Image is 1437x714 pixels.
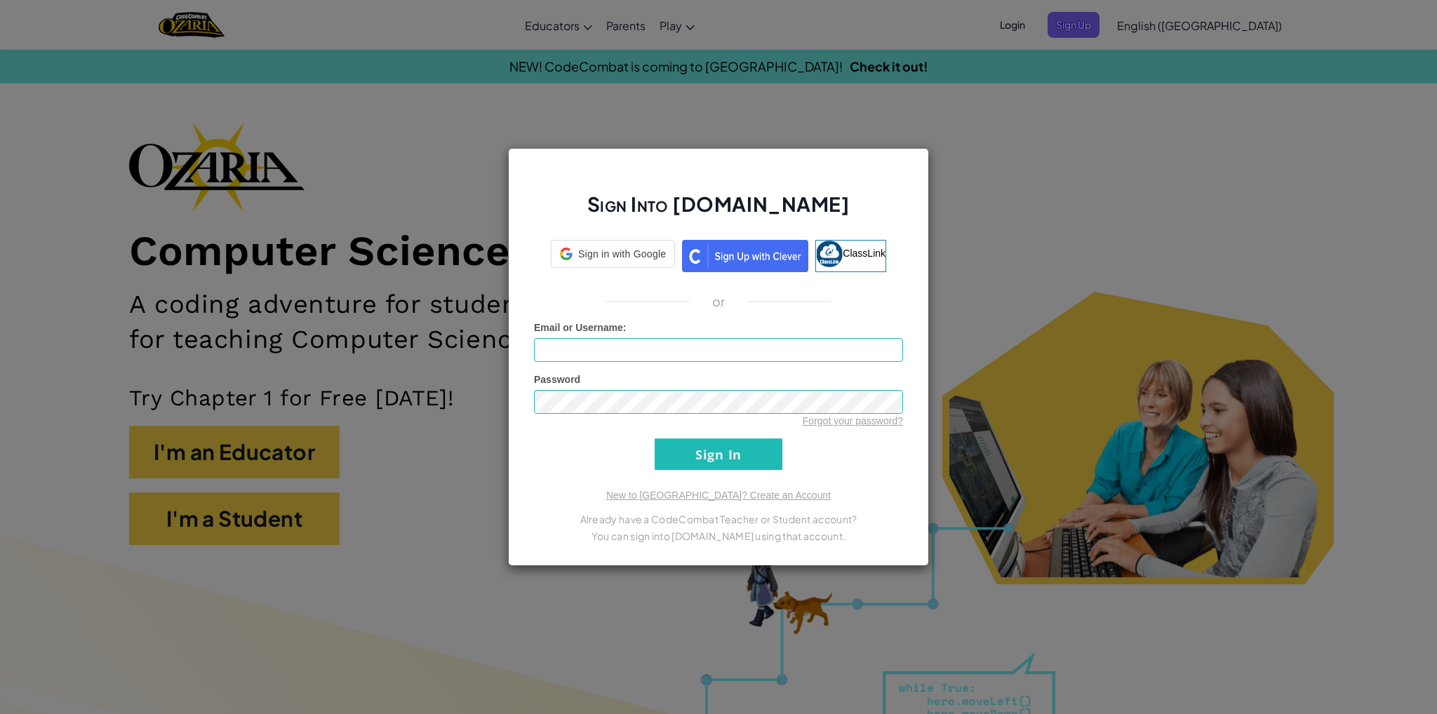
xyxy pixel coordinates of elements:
[534,374,580,385] span: Password
[816,241,843,267] img: classlink-logo-small.png
[534,191,903,231] h2: Sign Into [DOMAIN_NAME]
[534,527,903,544] p: You can sign into [DOMAIN_NAME] using that account.
[534,322,623,333] span: Email or Username
[534,511,903,527] p: Already have a CodeCombat Teacher or Student account?
[712,293,726,310] p: or
[606,490,831,501] a: New to [GEOGRAPHIC_DATA]? Create an Account
[655,438,782,470] input: Sign In
[843,248,885,259] span: ClassLink
[682,240,808,272] img: clever_sso_button@2x.png
[578,247,666,261] span: Sign in with Google
[551,240,675,268] div: Sign in with Google
[551,240,675,272] a: Sign in with Google
[803,415,903,426] a: Forgot your password?
[534,321,627,335] label: :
